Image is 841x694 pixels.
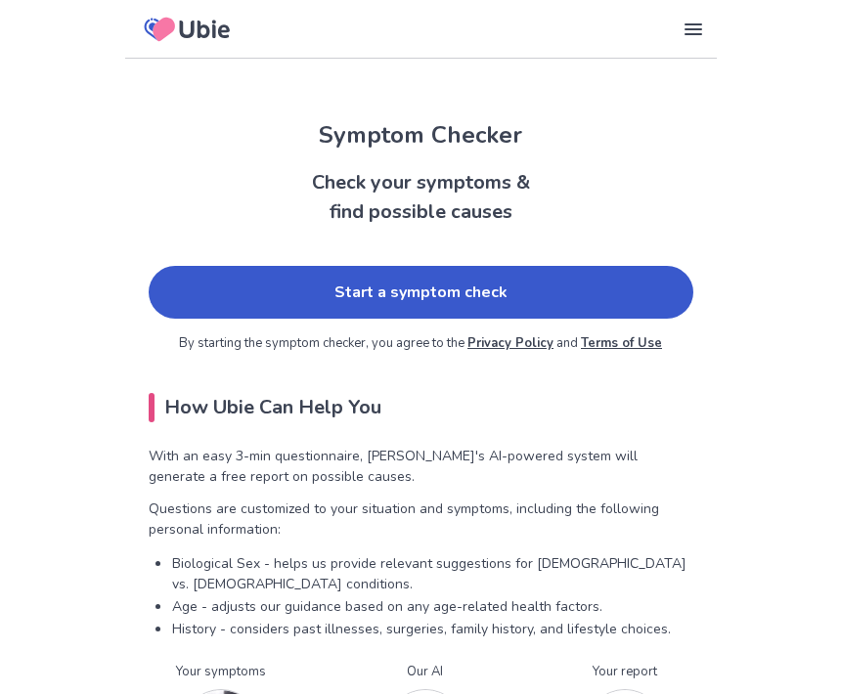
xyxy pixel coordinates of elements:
[149,393,693,422] h2: How Ubie Can Help You
[172,619,693,639] p: History - considers past illnesses, surgeries, family history, and lifestyle choices.
[125,117,717,152] h1: Symptom Checker
[176,663,266,682] p: Your symptoms
[172,596,693,617] p: Age - adjusts our guidance based on any age-related health factors.
[581,334,662,352] a: Terms of Use
[149,266,693,319] a: Start a symptom check
[385,663,465,682] p: Our AI
[125,168,717,227] h2: Check your symptoms & find possible causes
[149,334,693,354] p: By starting the symptom checker, you agree to the and
[149,499,693,540] p: Questions are customized to your situation and symptoms, including the following personal informa...
[149,446,693,487] p: With an easy 3-min questionnaire, [PERSON_NAME]'s AI-powered system will generate a free report o...
[585,663,665,682] p: Your report
[172,553,693,594] p: Biological Sex - helps us provide relevant suggestions for [DEMOGRAPHIC_DATA] vs. [DEMOGRAPHIC_DA...
[467,334,553,352] a: Privacy Policy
